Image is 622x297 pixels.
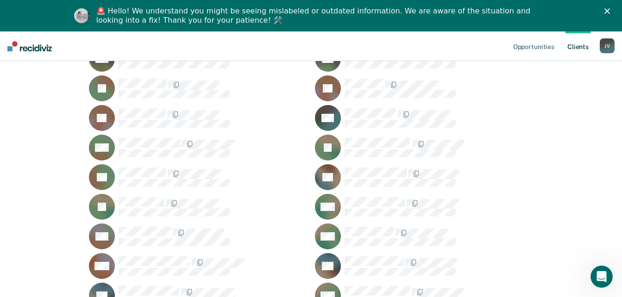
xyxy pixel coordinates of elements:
[7,41,52,51] img: Recidiviz
[511,31,556,61] a: Opportunities
[591,266,613,288] iframe: Intercom live chat
[604,8,614,14] div: Close
[74,8,89,23] img: Profile image for Kim
[565,31,591,61] a: Clients
[96,6,534,25] div: 🚨 Hello! We understand you might be seeing mislabeled or outdated information. We are aware of th...
[600,38,615,53] div: J V
[600,38,615,53] button: JV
